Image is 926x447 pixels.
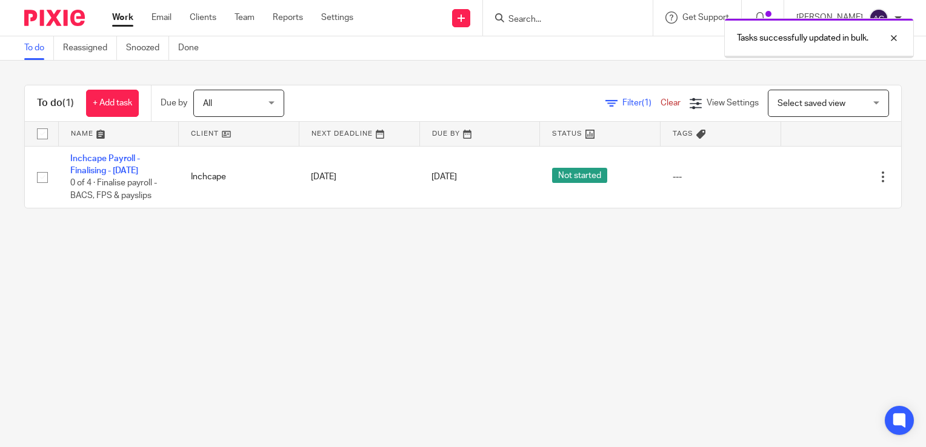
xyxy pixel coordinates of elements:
span: Not started [552,168,607,183]
span: (1) [642,99,651,107]
span: All [203,99,212,108]
p: Due by [161,97,187,109]
a: Reassigned [63,36,117,60]
a: To do [24,36,54,60]
span: View Settings [707,99,759,107]
td: Inchcape [179,146,299,208]
a: Settings [321,12,353,24]
a: Team [235,12,255,24]
img: Pixie [24,10,85,26]
span: [DATE] [431,173,457,181]
a: Work [112,12,133,24]
span: Tags [673,130,693,137]
a: Inchcape Payroll - Finalising - [DATE] [70,154,140,175]
td: [DATE] [299,146,419,208]
span: (1) [62,98,74,108]
h1: To do [37,97,74,110]
span: Filter [622,99,661,107]
a: Reports [273,12,303,24]
a: Email [152,12,172,24]
div: --- [673,171,769,183]
img: svg%3E [869,8,888,28]
span: 0 of 4 · Finalise payroll - BACS, FPS & payslips [70,179,157,200]
span: Select saved view [778,99,845,108]
a: Snoozed [126,36,169,60]
a: Done [178,36,208,60]
p: Tasks successfully updated in bulk. [737,32,868,44]
a: Clear [661,99,681,107]
a: Clients [190,12,216,24]
a: + Add task [86,90,139,117]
